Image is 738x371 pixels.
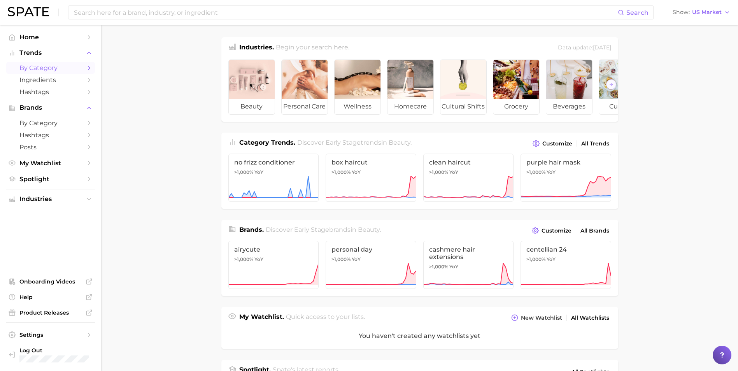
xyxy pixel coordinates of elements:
[692,10,722,14] span: US Market
[228,241,319,289] a: airycute>1,000% YoY
[429,246,508,261] span: cashmere hair extensions
[234,256,253,262] span: >1,000%
[352,256,361,262] span: YoY
[331,159,410,166] span: box haircut
[352,169,361,175] span: YoY
[449,264,458,270] span: YoY
[6,141,95,153] a: Posts
[521,315,562,321] span: New Watchlist
[546,99,592,114] span: beverages
[389,139,410,146] span: beauty
[493,99,539,114] span: grocery
[326,154,416,202] a: box haircut>1,000% YoY
[19,196,82,203] span: Industries
[6,129,95,141] a: Hashtags
[326,241,416,289] a: personal day>1,000% YoY
[449,169,458,175] span: YoY
[526,159,605,166] span: purple hair mask
[6,62,95,74] a: by Category
[334,59,381,115] a: wellness
[521,241,611,289] a: centellian 24>1,000% YoY
[266,226,381,233] span: Discover Early Stage brands in .
[229,99,275,114] span: beauty
[19,331,82,338] span: Settings
[423,154,514,202] a: clean haircut>1,000% YoY
[19,143,82,151] span: Posts
[571,315,609,321] span: All Watchlists
[6,47,95,59] button: Trends
[6,86,95,98] a: Hashtags
[440,59,487,115] a: cultural shifts
[423,241,514,289] a: cashmere hair extensions>1,000% YoY
[626,9,649,16] span: Search
[282,99,328,114] span: personal care
[531,138,574,149] button: Customize
[6,102,95,114] button: Brands
[234,169,253,175] span: >1,000%
[19,131,82,139] span: Hashtags
[8,7,49,16] img: SPATE
[581,140,609,147] span: All Trends
[526,169,545,175] span: >1,000%
[221,323,618,349] div: You haven't created any watchlists yet
[19,294,82,301] span: Help
[429,264,448,269] span: >1,000%
[542,140,572,147] span: Customize
[578,226,611,236] a: All Brands
[580,227,609,234] span: All Brands
[6,173,95,185] a: Spotlight
[387,59,434,115] a: homecare
[331,169,351,175] span: >1,000%
[6,307,95,318] a: Product Releases
[526,246,605,253] span: centellian 24
[234,159,313,166] span: no frizz conditioner
[6,193,95,205] button: Industries
[228,154,319,202] a: no frizz conditioner>1,000% YoY
[569,313,611,323] a: All Watchlists
[493,59,540,115] a: grocery
[579,138,611,149] a: All Trends
[19,175,82,183] span: Spotlight
[281,59,328,115] a: personal care
[239,312,284,323] h1: My Watchlist.
[387,99,433,114] span: homecare
[335,99,380,114] span: wellness
[331,256,351,262] span: >1,000%
[6,157,95,169] a: My Watchlist
[509,312,564,323] button: New Watchlist
[673,10,690,14] span: Show
[6,276,95,287] a: Onboarding Videos
[19,309,82,316] span: Product Releases
[19,278,82,285] span: Onboarding Videos
[19,49,82,56] span: Trends
[6,329,95,341] a: Settings
[331,246,410,253] span: personal day
[6,345,95,365] a: Log out. Currently logged in with e-mail CSnow@ulta.com.
[547,169,556,175] span: YoY
[19,64,82,72] span: by Category
[429,159,508,166] span: clean haircut
[234,246,313,253] span: airycute
[19,33,82,41] span: Home
[239,43,274,53] h1: Industries.
[546,59,593,115] a: beverages
[19,104,82,111] span: Brands
[6,74,95,86] a: Ingredients
[671,7,732,17] button: ShowUS Market
[254,256,263,262] span: YoY
[239,226,264,233] span: Brands .
[429,169,448,175] span: >1,000%
[558,43,611,53] div: Data update: [DATE]
[6,31,95,43] a: Home
[239,139,295,146] span: Category Trends .
[440,99,486,114] span: cultural shifts
[19,88,82,96] span: Hashtags
[286,312,365,323] h2: Quick access to your lists.
[606,79,616,89] button: Scroll Right
[276,43,349,53] h2: Begin your search here.
[19,76,82,84] span: Ingredients
[599,99,645,114] span: culinary
[297,139,412,146] span: Discover Early Stage trends in .
[19,159,82,167] span: My Watchlist
[6,291,95,303] a: Help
